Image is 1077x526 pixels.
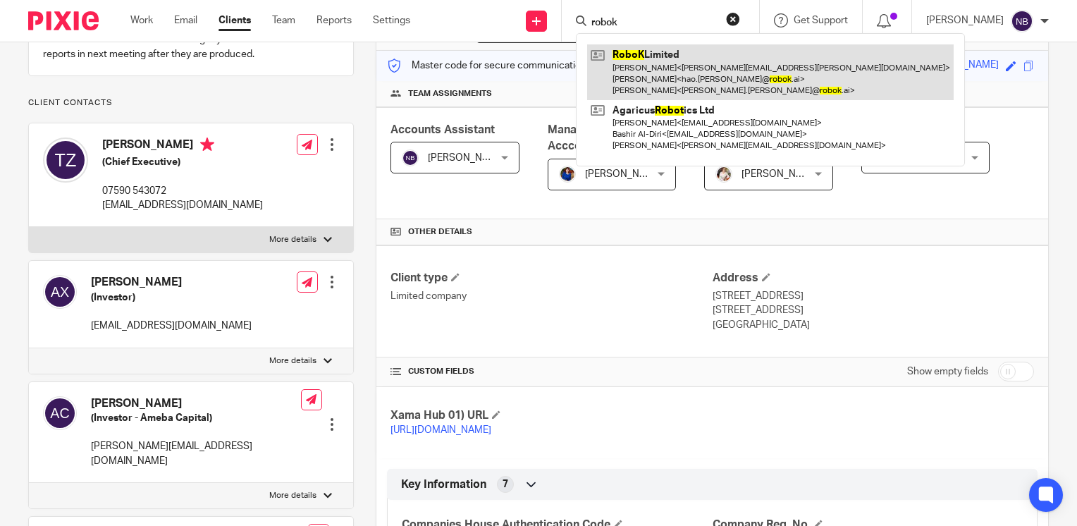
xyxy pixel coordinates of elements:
[387,59,630,73] p: Master code for secure communications and files
[269,490,316,501] p: More details
[559,166,576,183] img: Nicole.jpeg
[43,137,88,183] img: svg%3E
[91,396,301,411] h4: [PERSON_NAME]
[269,234,316,245] p: More details
[102,184,263,198] p: 07590 543072
[91,275,252,290] h4: [PERSON_NAME]
[102,137,263,155] h4: [PERSON_NAME]
[713,271,1034,286] h4: Address
[428,153,505,163] span: [PERSON_NAME]
[713,289,1034,303] p: [STREET_ADDRESS]
[402,149,419,166] img: svg%3E
[907,365,988,379] label: Show empty fields
[373,13,410,27] a: Settings
[401,477,486,492] span: Key Information
[408,226,472,238] span: Other details
[272,13,295,27] a: Team
[91,411,301,425] h5: (Investor - Ameba Capital)
[715,166,732,183] img: Kayleigh%20Henson.jpeg
[91,439,301,468] p: [PERSON_NAME][EMAIL_ADDRESS][DOMAIN_NAME]
[741,169,819,179] span: [PERSON_NAME]
[548,124,617,152] span: Management Acccountant
[926,13,1004,27] p: [PERSON_NAME]
[713,303,1034,317] p: [STREET_ADDRESS]
[102,198,263,212] p: [EMAIL_ADDRESS][DOMAIN_NAME]
[390,124,495,135] span: Accounts Assistant
[390,425,491,435] a: [URL][DOMAIN_NAME]
[28,97,354,109] p: Client contacts
[794,16,848,25] span: Get Support
[130,13,153,27] a: Work
[390,289,712,303] p: Limited company
[43,275,77,309] img: svg%3E
[91,290,252,305] h5: (Investor)
[590,17,717,30] input: Search
[408,88,492,99] span: Team assignments
[390,366,712,377] h4: CUSTOM FIELDS
[219,13,251,27] a: Clients
[726,12,740,26] button: Clear
[1011,10,1033,32] img: svg%3E
[585,169,663,179] span: [PERSON_NAME]
[28,11,99,30] img: Pixie
[174,13,197,27] a: Email
[713,318,1034,332] p: [GEOGRAPHIC_DATA]
[43,396,77,430] img: svg%3E
[269,355,316,367] p: More details
[91,319,252,333] p: [EMAIL_ADDRESS][DOMAIN_NAME]
[503,477,508,491] span: 7
[316,13,352,27] a: Reports
[200,137,214,152] i: Primary
[102,155,263,169] h5: (Chief Executive)
[390,271,712,286] h4: Client type
[390,408,712,423] h4: Xama Hub 01) URL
